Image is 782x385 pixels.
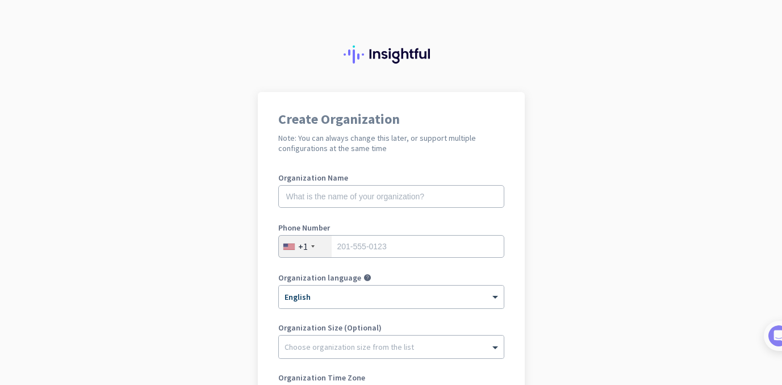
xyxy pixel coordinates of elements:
[298,241,308,252] div: +1
[278,374,504,382] label: Organization Time Zone
[344,45,439,64] img: Insightful
[363,274,371,282] i: help
[278,274,361,282] label: Organization language
[278,174,504,182] label: Organization Name
[278,133,504,153] h2: Note: You can always change this later, or support multiple configurations at the same time
[278,324,504,332] label: Organization Size (Optional)
[278,224,504,232] label: Phone Number
[278,185,504,208] input: What is the name of your organization?
[278,112,504,126] h1: Create Organization
[278,235,504,258] input: 201-555-0123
